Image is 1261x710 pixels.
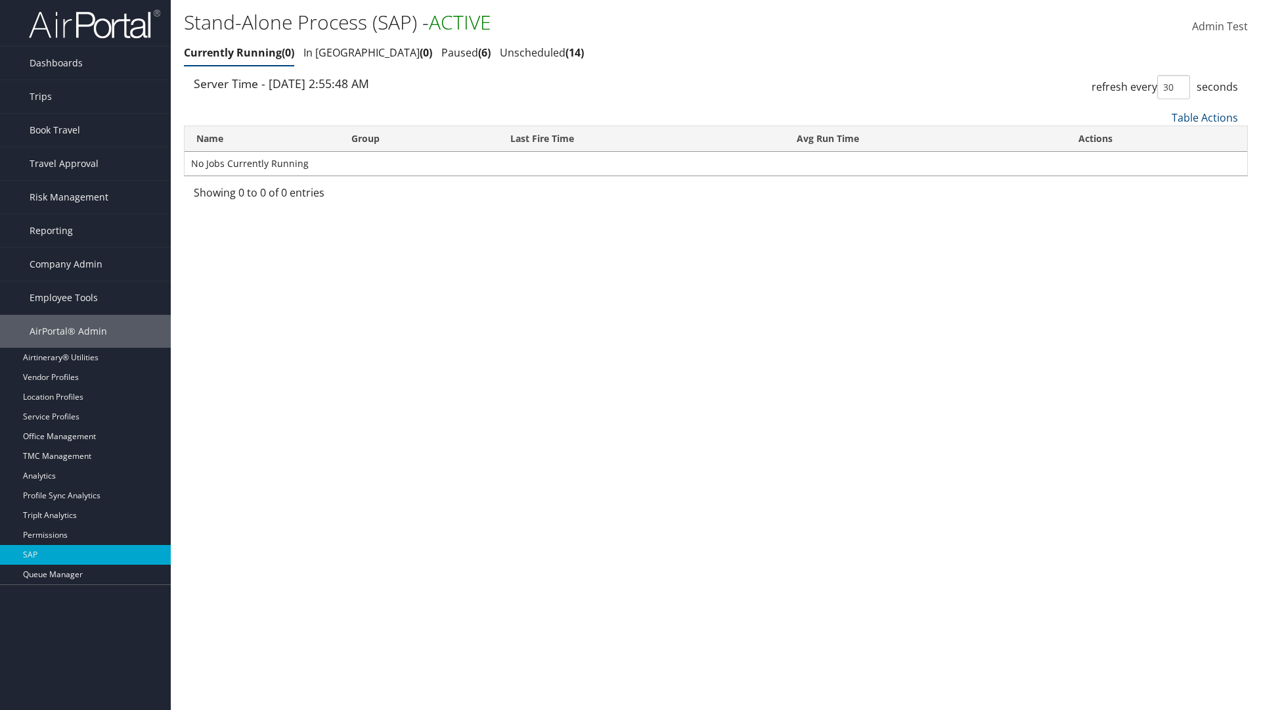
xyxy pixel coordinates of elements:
[30,147,99,180] span: Travel Approval
[420,45,432,60] span: 0
[565,45,584,60] span: 14
[478,45,491,60] span: 6
[30,248,102,281] span: Company Admin
[1067,126,1247,152] th: Actions
[1192,7,1248,47] a: Admin Test
[30,181,108,214] span: Risk Management
[30,80,52,113] span: Trips
[194,185,440,207] div: Showing 0 to 0 of 0 entries
[1197,80,1238,94] span: seconds
[498,126,785,152] th: Last Fire Time: activate to sort column ascending
[30,214,73,247] span: Reporting
[1192,19,1248,34] span: Admin Test
[30,114,80,147] span: Book Travel
[1092,80,1157,94] span: refresh every
[785,126,1067,152] th: Avg Run Time: activate to sort column ascending
[1172,110,1238,125] a: Table Actions
[184,45,294,60] a: Currently Running0
[30,47,83,80] span: Dashboards
[185,152,1247,176] td: No Jobs Currently Running
[30,315,107,348] span: AirPortal® Admin
[185,126,340,152] th: Name: activate to sort column ascending
[441,45,491,60] a: Paused6
[282,45,294,60] span: 0
[194,75,706,92] div: Server Time - [DATE] 2:55:48 AM
[429,9,491,35] span: ACTIVE
[500,45,584,60] a: Unscheduled14
[184,9,893,36] h1: Stand-Alone Process (SAP) -
[340,126,498,152] th: Group: activate to sort column ascending
[303,45,432,60] a: In [GEOGRAPHIC_DATA]0
[30,281,98,314] span: Employee Tools
[29,9,160,39] img: airportal-logo.png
